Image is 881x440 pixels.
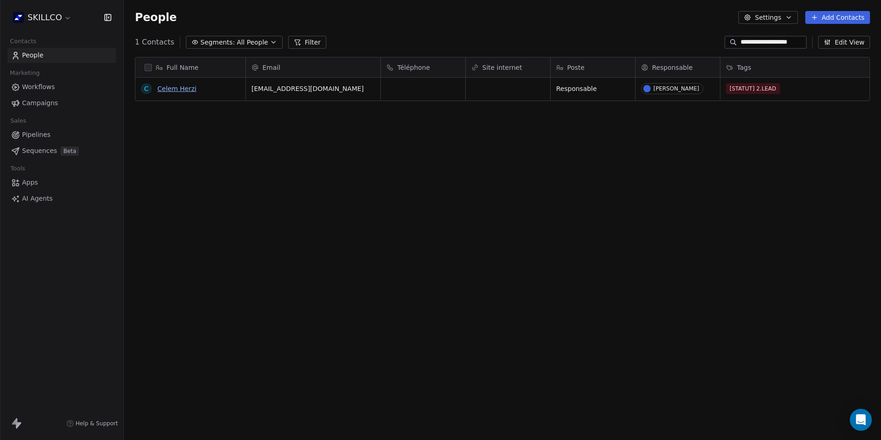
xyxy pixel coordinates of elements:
[6,114,30,128] span: Sales
[6,66,44,80] span: Marketing
[7,127,116,142] a: Pipelines
[13,12,24,23] img: Skillco%20logo%20icon%20(2).png
[7,96,116,111] a: Campaigns
[288,36,326,49] button: Filter
[567,63,585,72] span: Poste
[850,409,872,431] div: Open Intercom Messenger
[144,84,149,94] div: C
[135,11,177,24] span: People
[22,82,55,92] span: Workflows
[652,63,693,72] span: Responsable
[381,57,465,77] div: Téléphone
[251,84,375,93] span: [EMAIL_ADDRESS][DOMAIN_NAME]
[466,57,550,77] div: Site internet
[237,38,268,47] span: All People
[67,420,118,427] a: Help & Support
[397,63,430,72] span: Téléphone
[556,84,630,93] span: Responsable
[805,11,870,24] button: Add Contacts
[482,63,522,72] span: Site internet
[6,162,29,175] span: Tools
[135,57,245,77] div: Full Name
[11,10,73,25] button: SKILLCO
[135,78,246,423] div: grid
[22,146,57,156] span: Sequences
[738,11,797,24] button: Settings
[636,57,720,77] div: Responsable
[76,420,118,427] span: Help & Support
[6,34,40,48] span: Contacts
[22,51,44,60] span: People
[201,38,235,47] span: Segments:
[157,85,196,92] a: Celem Herzi
[262,63,280,72] span: Email
[818,36,870,49] button: Edit View
[167,63,199,72] span: Full Name
[7,143,116,158] a: SequencesBeta
[7,79,116,95] a: Workflows
[726,83,780,94] span: [STATUT] 2.LEAD
[28,11,62,23] span: SKILLCO
[653,85,699,92] div: [PERSON_NAME]
[22,194,53,203] span: AI Agents
[737,63,751,72] span: Tags
[135,37,174,48] span: 1 Contacts
[7,175,116,190] a: Apps
[22,130,50,140] span: Pipelines
[246,57,380,77] div: Email
[7,191,116,206] a: AI Agents
[7,48,116,63] a: People
[22,98,58,108] span: Campaigns
[61,147,79,156] span: Beta
[551,57,635,77] div: Poste
[22,178,38,187] span: Apps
